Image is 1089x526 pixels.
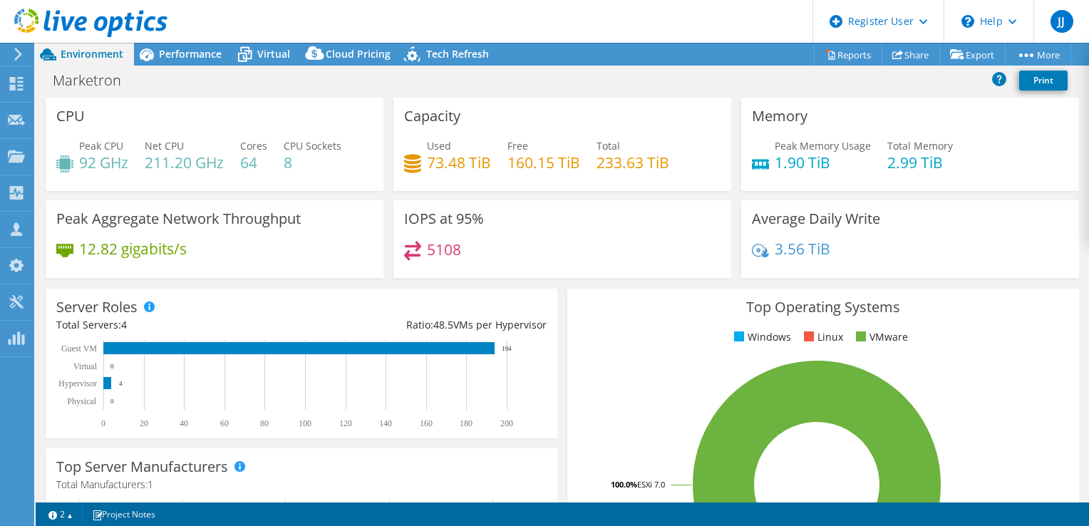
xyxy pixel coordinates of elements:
a: Export [939,43,1006,66]
h3: Memory [752,108,807,124]
text: 100 [299,418,311,428]
text: 0 [110,398,114,405]
text: 60 [220,418,229,428]
h4: 2.99 TiB [887,155,953,170]
text: 200 [500,418,513,428]
li: Windows [731,329,791,345]
text: Guest VM [61,344,97,354]
span: Free [507,139,528,153]
text: 0 [101,418,105,428]
text: 140 [379,418,392,428]
text: 194 [502,345,512,352]
span: Tech Refresh [426,47,489,61]
h3: CPU [56,108,85,124]
h3: Top Server Manufacturers [56,459,228,475]
span: Cores [240,139,267,153]
a: Print [1019,71,1068,91]
span: 4 [121,318,127,331]
span: Peak CPU [79,139,123,153]
h4: Total Manufacturers: [56,477,547,493]
span: 1 [148,478,153,491]
tspan: ESXi 7.0 [637,479,665,490]
span: JJ [1051,10,1073,33]
li: VMware [852,329,908,345]
span: CPU Sockets [284,139,341,153]
h3: Capacity [404,108,460,124]
text: 20 [140,418,148,428]
svg: \n [961,15,974,28]
span: Cloud Pricing [326,47,391,61]
h4: 211.20 GHz [145,155,224,170]
span: Used [427,139,451,153]
span: 48.5 [433,318,453,331]
a: Reports [814,43,882,66]
h4: 8 [284,155,341,170]
text: 4 [119,380,123,387]
h1: Marketron [46,73,143,88]
h4: 5108 [427,242,461,257]
text: 40 [180,418,188,428]
text: 160 [420,418,433,428]
div: Total Servers: [56,317,301,333]
text: Physical [67,396,96,406]
div: Ratio: VMs per Hypervisor [301,317,547,333]
text: 120 [339,418,352,428]
span: Environment [61,47,123,61]
h3: Average Daily Write [752,211,880,227]
text: 0 [110,363,114,370]
h4: 64 [240,155,267,170]
h4: 92 GHz [79,155,128,170]
li: Linux [800,329,843,345]
h4: 1.90 TiB [775,155,871,170]
a: More [1005,43,1071,66]
span: Total [597,139,620,153]
h4: 160.15 TiB [507,155,580,170]
h3: Server Roles [56,299,138,315]
h4: 12.82 gigabits/s [79,241,187,257]
a: 2 [38,505,83,523]
h3: Top Operating Systems [578,299,1068,315]
span: Virtual [257,47,290,61]
span: Performance [159,47,222,61]
span: Total Memory [887,139,953,153]
text: Hypervisor [58,378,97,388]
text: 80 [260,418,269,428]
h4: 73.48 TiB [427,155,491,170]
tspan: 100.0% [611,479,637,490]
h4: 233.63 TiB [597,155,669,170]
h3: Peak Aggregate Network Throughput [56,211,301,227]
a: Share [882,43,940,66]
h4: 3.56 TiB [775,241,830,257]
span: Net CPU [145,139,184,153]
a: Project Notes [82,505,165,523]
text: Virtual [73,361,98,371]
span: Peak Memory Usage [775,139,871,153]
h3: IOPS at 95% [404,211,484,227]
text: 180 [460,418,473,428]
